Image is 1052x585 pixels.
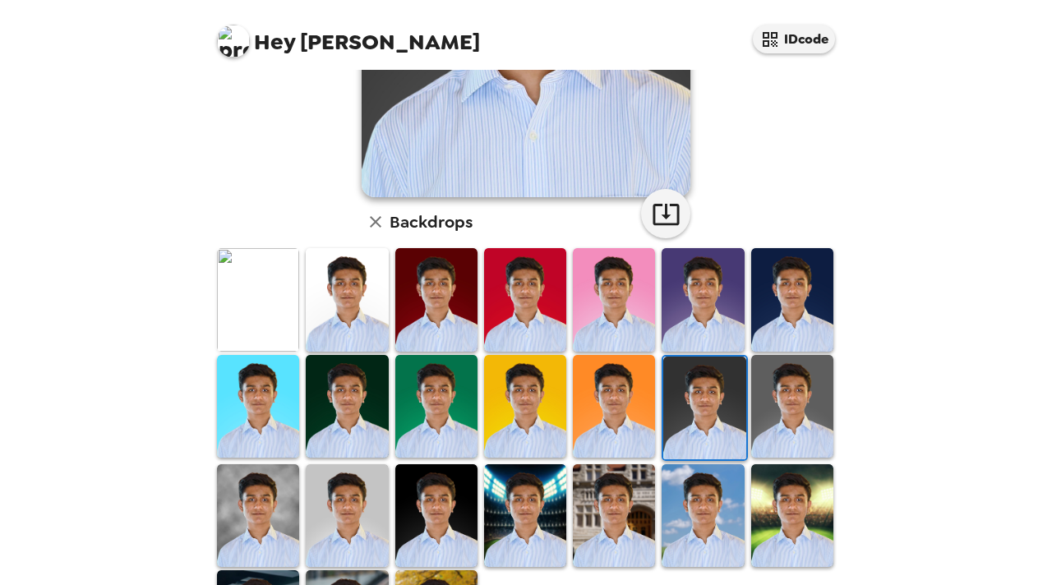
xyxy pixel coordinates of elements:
span: [PERSON_NAME] [217,16,480,53]
img: Original [217,248,299,351]
span: Hey [254,27,295,57]
img: profile pic [217,25,250,58]
button: IDcode [753,25,835,53]
h6: Backdrops [390,209,473,235]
